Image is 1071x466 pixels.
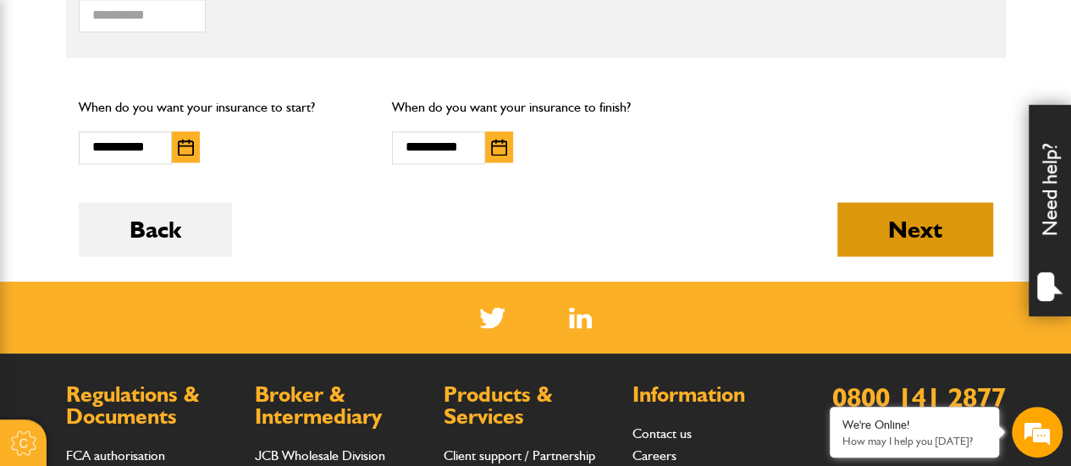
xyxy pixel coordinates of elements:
[444,383,616,426] h2: Products & Services
[22,256,309,293] input: Enter your phone number
[569,307,592,328] a: LinkedIn
[632,383,804,405] h2: Information
[632,447,676,463] a: Careers
[491,139,507,156] img: Choose date
[842,435,986,447] p: How may I help you today?
[79,202,232,256] button: Back
[479,307,505,328] img: Twitter
[632,425,692,441] a: Contact us
[66,383,238,426] h2: Regulations & Documents
[832,380,1006,413] a: 0800 141 2877
[178,139,194,156] img: Choose date
[1029,105,1071,316] div: Need help?
[66,447,165,463] a: FCA authorisation
[255,383,427,426] h2: Broker & Intermediary
[29,94,71,118] img: d_20077148190_company_1631870298795_20077148190
[230,356,307,379] em: Start Chat
[842,418,986,432] div: We're Online!
[837,202,993,256] button: Next
[278,8,318,49] div: Minimize live chat window
[88,95,284,117] div: Chat with us now
[22,156,309,194] input: Enter your last name
[392,96,680,118] p: When do you want your insurance to finish?
[569,307,592,328] img: Linked In
[22,206,309,244] input: Enter your email address
[22,306,309,365] textarea: Type your message and hit 'Enter'
[79,96,367,118] p: When do you want your insurance to start?
[255,447,385,463] a: JCB Wholesale Division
